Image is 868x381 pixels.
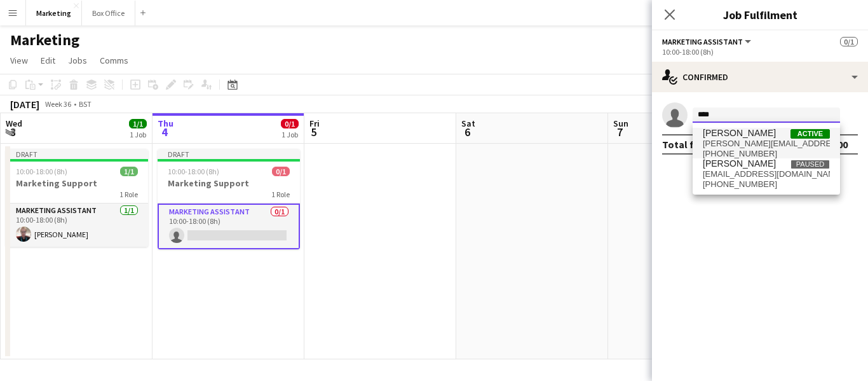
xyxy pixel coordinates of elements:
[168,167,219,176] span: 10:00-18:00 (8h)
[703,169,830,179] span: finlay3110@gmail.com
[158,149,300,249] app-job-card: Draft10:00-18:00 (8h)0/1Marketing Support1 RoleMarketing Assistant0/110:00-18:00 (8h)
[82,1,135,25] button: Box Office
[158,177,300,189] h3: Marketing Support
[662,47,858,57] div: 10:00-18:00 (8h)
[158,204,300,249] app-card-role: Marketing Assistant0/110:00-18:00 (8h)
[95,52,133,69] a: Comms
[119,190,138,199] span: 1 Role
[461,118,475,129] span: Sat
[613,118,628,129] span: Sun
[10,55,28,66] span: View
[652,62,868,92] div: Confirmed
[6,149,148,159] div: Draft
[308,125,320,139] span: 5
[26,1,82,25] button: Marketing
[16,167,67,176] span: 10:00-18:00 (8h)
[6,177,148,189] h3: Marketing Support
[5,52,33,69] a: View
[68,55,87,66] span: Jobs
[6,118,22,129] span: Wed
[156,125,173,139] span: 4
[79,99,92,109] div: BST
[6,149,148,247] app-job-card: Draft10:00-18:00 (8h)1/1Marketing Support1 RoleMarketing Assistant1/110:00-18:00 (8h)[PERSON_NAME]
[790,129,830,139] span: Active
[662,37,743,46] span: Marketing Assistant
[662,138,705,151] div: Total fee
[272,167,290,176] span: 0/1
[130,130,146,139] div: 1 Job
[41,55,55,66] span: Edit
[10,31,79,50] h1: Marketing
[790,160,830,169] span: Paused
[703,179,830,190] span: +447876752825
[271,190,290,199] span: 1 Role
[63,52,92,69] a: Jobs
[6,204,148,247] app-card-role: Marketing Assistant1/110:00-18:00 (8h)[PERSON_NAME]
[4,125,22,139] span: 3
[129,119,147,128] span: 1/1
[703,149,830,159] span: +447772017269
[703,139,830,149] span: russell.copeland@kingsplace.co.uk
[309,118,320,129] span: Fri
[158,149,300,159] div: Draft
[652,6,868,23] h3: Job Fulfilment
[42,99,74,109] span: Week 36
[158,118,173,129] span: Thu
[10,98,39,111] div: [DATE]
[459,125,475,139] span: 6
[703,128,776,139] span: Russell Copeland
[703,158,776,169] span: Finlay Russell
[611,125,628,139] span: 7
[36,52,60,69] a: Edit
[120,167,138,176] span: 1/1
[840,37,858,46] span: 0/1
[281,119,299,128] span: 0/1
[662,37,753,46] button: Marketing Assistant
[281,130,298,139] div: 1 Job
[100,55,128,66] span: Comms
